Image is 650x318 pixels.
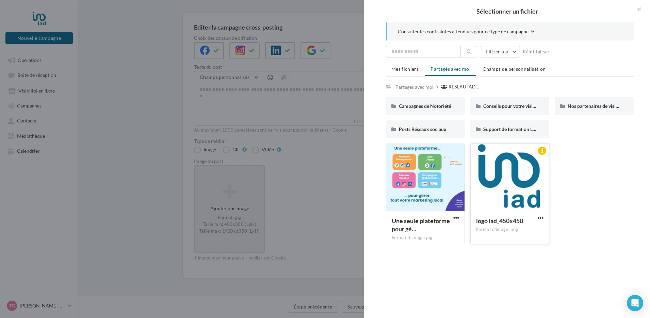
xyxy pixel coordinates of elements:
span: Posts Réseaux sociaux [399,126,446,132]
div: Open Intercom Messenger [627,295,643,311]
button: Filtrer par [480,46,520,57]
span: Conseils pour votre visibilité locale [483,103,557,109]
span: Une seule plateforme pour gérer tout votre marketing local [392,217,450,233]
span: RESEAU IAD... [449,83,479,90]
span: Support de formation Localads [483,126,549,132]
span: logo iad_450x450 [476,217,523,224]
button: Réinitialiser [520,48,553,56]
div: Format d'image: jpg [392,235,459,241]
div: Partagés avec moi [395,84,434,90]
span: Mes fichiers [391,66,419,72]
span: Nos partenaires de visibilité locale [568,103,640,109]
span: Campagnes de Notoriété [399,103,451,109]
span: Consulter les contraintes attendues pour ce type de campagne [398,28,529,35]
h2: Sélectionner un fichier [375,8,639,14]
span: Champs de personnalisation [483,66,546,72]
span: Partagés avec moi [430,66,471,72]
div: Format d'image: png [476,227,543,233]
button: Consulter les contraintes attendues pour ce type de campagne [398,28,535,36]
